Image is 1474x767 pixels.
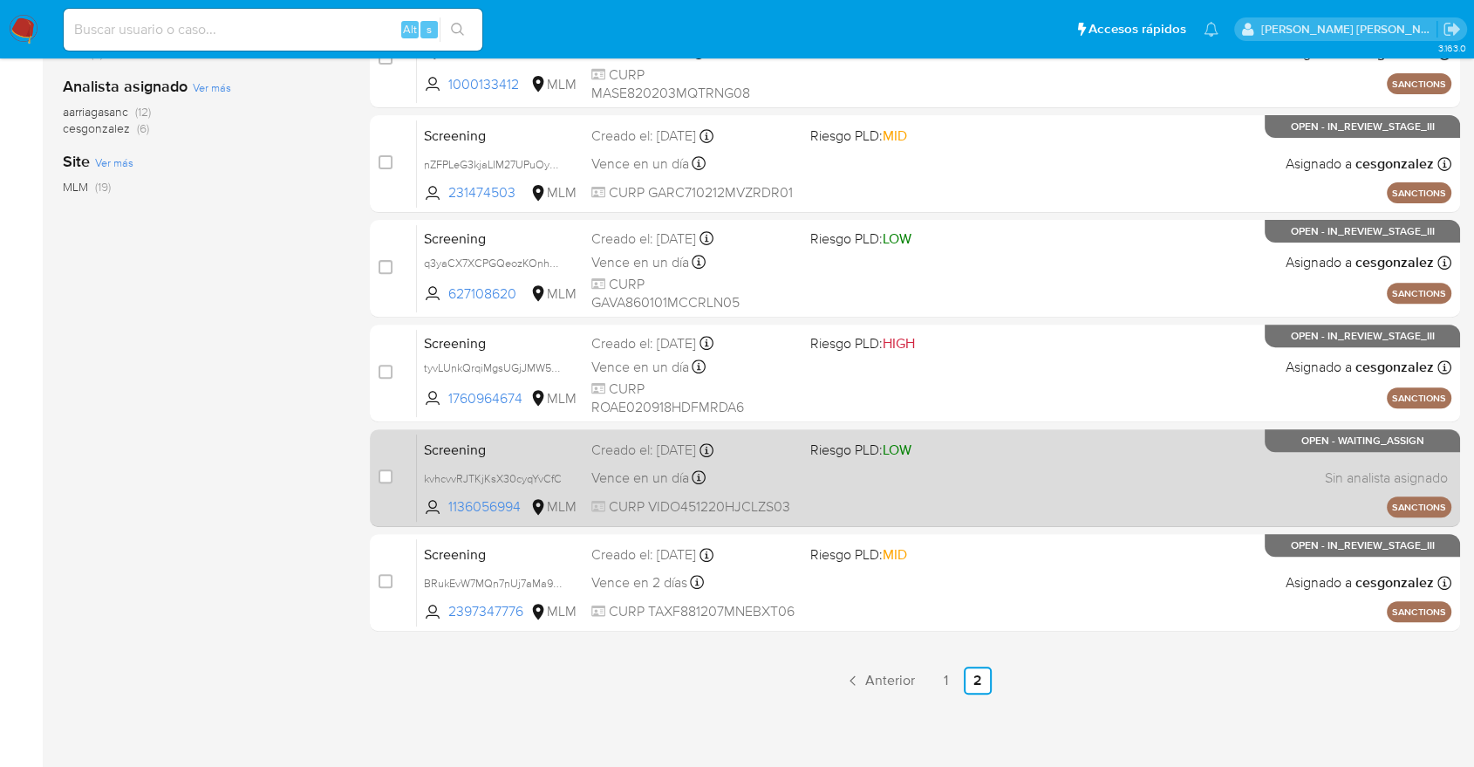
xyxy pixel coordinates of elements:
[1261,21,1437,38] p: marianela.tarsia@mercadolibre.com
[427,21,432,38] span: s
[1204,22,1218,37] a: Notificaciones
[1088,20,1186,38] span: Accesos rápidos
[1443,20,1461,38] a: Salir
[64,18,482,41] input: Buscar usuario o caso...
[403,21,417,38] span: Alt
[440,17,475,42] button: search-icon
[1437,41,1465,55] span: 3.163.0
